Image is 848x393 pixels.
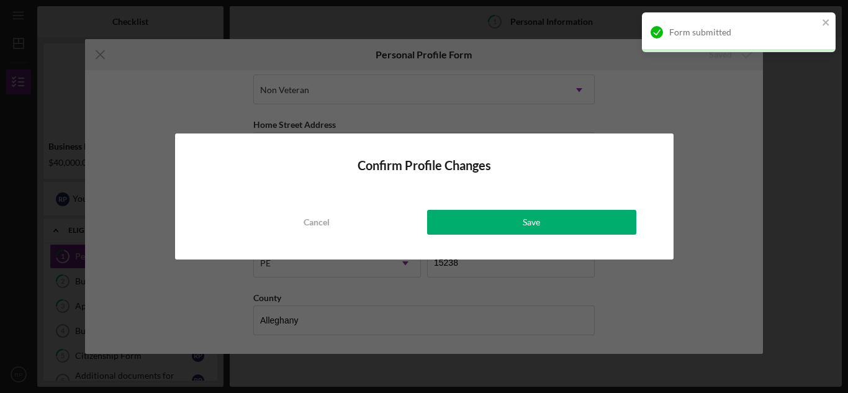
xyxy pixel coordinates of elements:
button: Save [427,210,636,235]
div: Form submitted [669,27,818,37]
h4: Confirm Profile Changes [212,158,636,173]
div: Cancel [304,210,330,235]
div: Save [523,210,540,235]
button: Cancel [212,210,422,235]
button: close [822,17,831,29]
